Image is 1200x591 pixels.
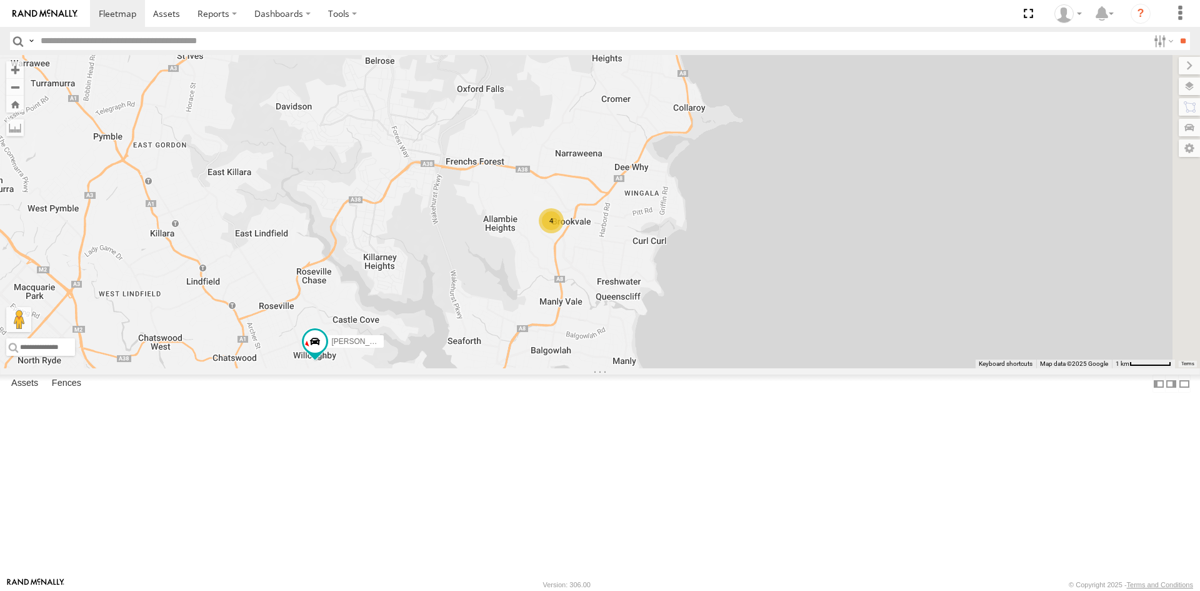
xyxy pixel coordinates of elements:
[1040,360,1108,367] span: Map data ©2025 Google
[5,375,44,393] label: Assets
[1152,375,1165,393] label: Dock Summary Table to the Left
[6,119,24,136] label: Measure
[1116,360,1129,367] span: 1 km
[539,208,564,233] div: 4
[1112,360,1175,368] button: Map scale: 1 km per 63 pixels
[543,581,591,588] div: Version: 306.00
[46,375,87,393] label: Fences
[6,78,24,96] button: Zoom out
[1050,4,1086,23] div: Daniel Hayman
[26,32,36,50] label: Search Query
[7,578,64,591] a: Visit our Website
[12,9,77,18] img: rand-logo.svg
[1178,375,1191,393] label: Hide Summary Table
[6,96,24,113] button: Zoom Home
[1131,4,1151,24] i: ?
[6,61,24,78] button: Zoom in
[1165,375,1177,393] label: Dock Summary Table to the Right
[979,360,1032,368] button: Keyboard shortcuts
[1181,361,1194,366] a: Terms (opens in new tab)
[1127,581,1193,588] a: Terms and Conditions
[331,337,409,346] span: [PERSON_NAME] 51D
[1179,139,1200,157] label: Map Settings
[6,307,31,332] button: Drag Pegman onto the map to open Street View
[1069,581,1193,588] div: © Copyright 2025 -
[1149,32,1176,50] label: Search Filter Options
